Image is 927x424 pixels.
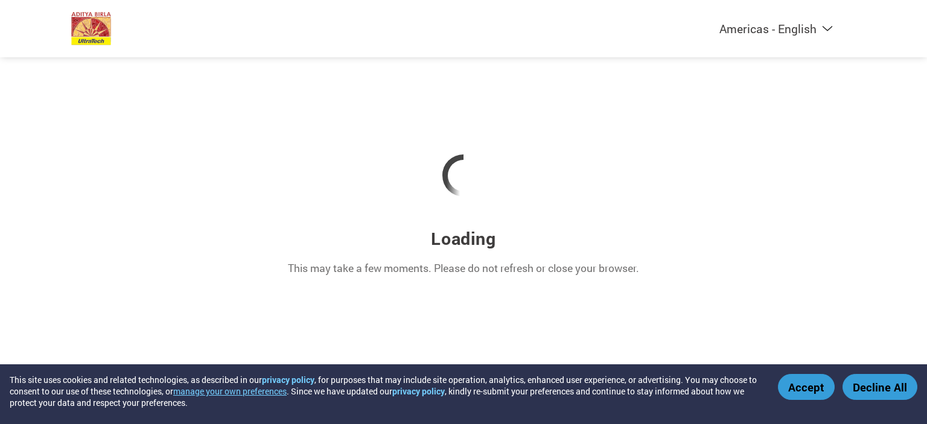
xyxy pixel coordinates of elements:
[392,385,445,397] a: privacy policy
[778,374,835,400] button: Accept
[843,374,917,400] button: Decline All
[262,374,314,385] a: privacy policy
[10,374,760,408] div: This site uses cookies and related technologies, as described in our , for purposes that may incl...
[173,385,287,397] button: manage your own preferences
[71,12,111,45] img: UltraTech
[431,227,495,250] h3: Loading
[288,261,639,276] p: This may take a few moments. Please do not refresh or close your browser.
